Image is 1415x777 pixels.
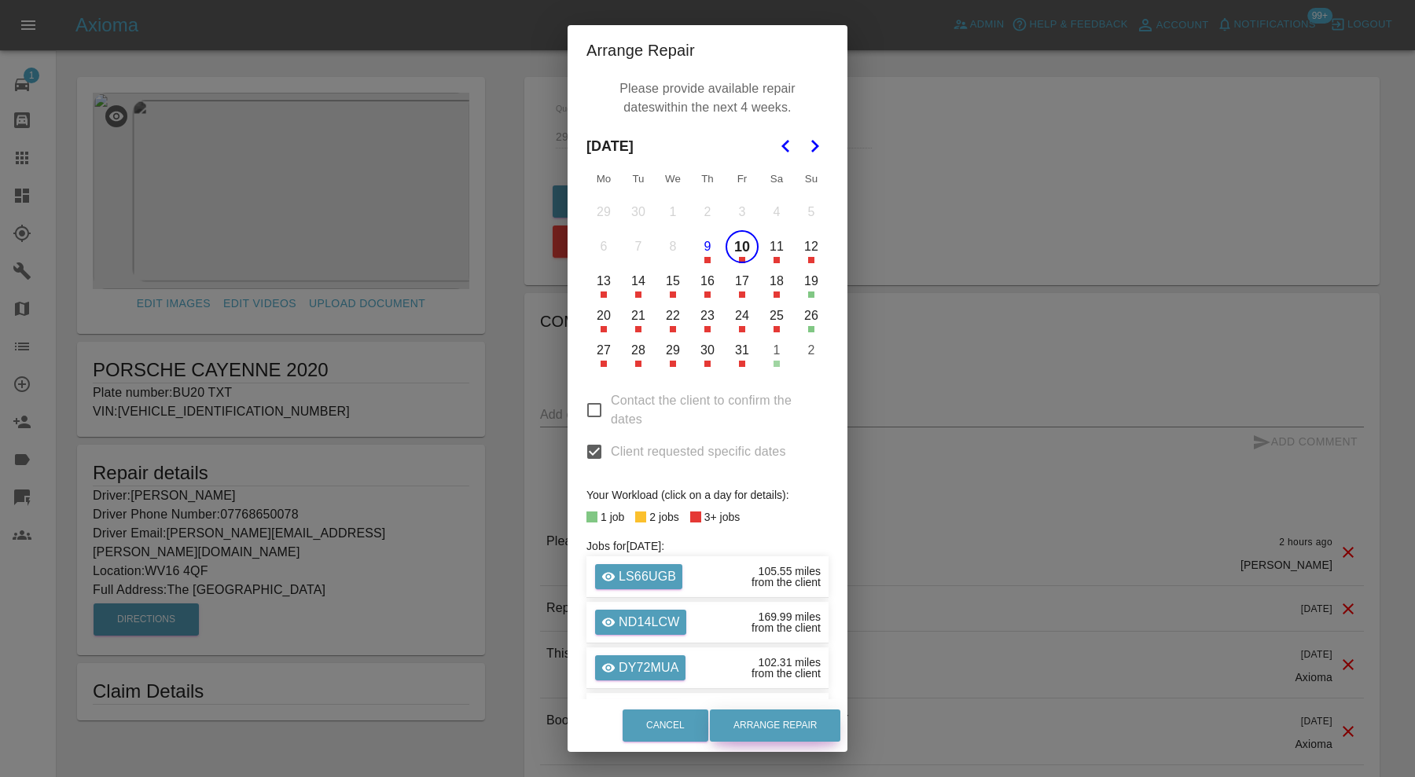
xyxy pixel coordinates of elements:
[752,622,821,633] div: from the client
[656,299,689,332] button: Wednesday, October 22nd, 2025
[611,442,786,461] span: Client requested specific dates
[587,299,620,332] button: Monday, October 20th, 2025
[691,299,724,332] button: Thursday, October 23rd, 2025
[725,163,759,195] th: Friday
[622,230,655,263] button: Tuesday, October 7th, 2025
[691,265,724,298] button: Thursday, October 16th, 2025
[622,334,655,367] button: Tuesday, October 28th, 2025
[710,709,840,742] button: Arrange Repair
[586,486,829,504] div: Your Workload (click on a day for details):
[587,265,620,298] button: Monday, October 13th, 2025
[656,163,690,195] th: Wednesday
[726,196,759,229] button: Friday, October 3rd, 2025
[587,230,620,263] button: Monday, October 6th, 2025
[656,334,689,367] button: Wednesday, October 29th, 2025
[586,163,829,368] table: October 2025
[726,265,759,298] button: Friday, October 17th, 2025
[760,334,793,367] button: Saturday, November 1st, 2025
[704,508,741,526] div: 3+ jobs
[656,196,689,229] button: Wednesday, October 1st, 2025
[568,25,847,75] h2: Arrange Repair
[690,163,725,195] th: Thursday
[623,709,708,742] button: Cancel
[760,230,793,263] button: Saturday, October 11th, 2025
[760,265,793,298] button: Saturday, October 18th, 2025
[772,132,800,160] button: Go to the Previous Month
[619,567,676,586] p: LS66UGB
[795,196,828,229] button: Sunday, October 5th, 2025
[611,391,816,429] span: Contact the client to confirm the dates
[595,655,685,680] a: DY72MUA
[726,299,759,332] button: Friday, October 24th, 2025
[800,132,829,160] button: Go to the Next Month
[622,265,655,298] button: Tuesday, October 14th, 2025
[752,668,821,679] div: from the client
[759,163,794,195] th: Saturday
[594,75,821,121] p: Please provide available repair dates within the next 4 weeks.
[795,299,828,332] button: Sunday, October 26th, 2025
[656,230,689,263] button: Wednesday, October 8th, 2025
[619,658,679,677] p: DY72MUA
[691,196,724,229] button: Thursday, October 2nd, 2025
[586,129,634,163] span: [DATE]
[691,230,724,263] button: Today, Thursday, October 9th, 2025
[752,577,821,588] div: from the client
[760,299,793,332] button: Saturday, October 25th, 2025
[587,196,620,229] button: Monday, September 29th, 2025
[691,334,724,367] button: Thursday, October 30th, 2025
[587,334,620,367] button: Monday, October 27th, 2025
[759,657,821,668] div: 102.31 miles
[760,196,793,229] button: Saturday, October 4th, 2025
[595,610,686,635] a: ND14LCW
[795,265,828,298] button: Sunday, October 19th, 2025
[726,230,759,263] button: Friday, October 10th, 2025, selected
[759,611,821,622] div: 169.99 miles
[621,163,656,195] th: Tuesday
[601,508,624,526] div: 1 job
[649,508,678,526] div: 2 jobs
[795,334,828,367] button: Sunday, November 2nd, 2025
[586,163,621,195] th: Monday
[794,163,829,195] th: Sunday
[656,265,689,298] button: Wednesday, October 15th, 2025
[726,334,759,367] button: Friday, October 31st, 2025
[586,537,829,555] h6: Jobs for [DATE] :
[595,564,682,589] a: LS66UGB
[619,613,680,632] p: ND14LCW
[795,230,828,263] button: Sunday, October 12th, 2025
[759,566,821,577] div: 105.55 miles
[622,196,655,229] button: Tuesday, September 30th, 2025
[622,299,655,332] button: Tuesday, October 21st, 2025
